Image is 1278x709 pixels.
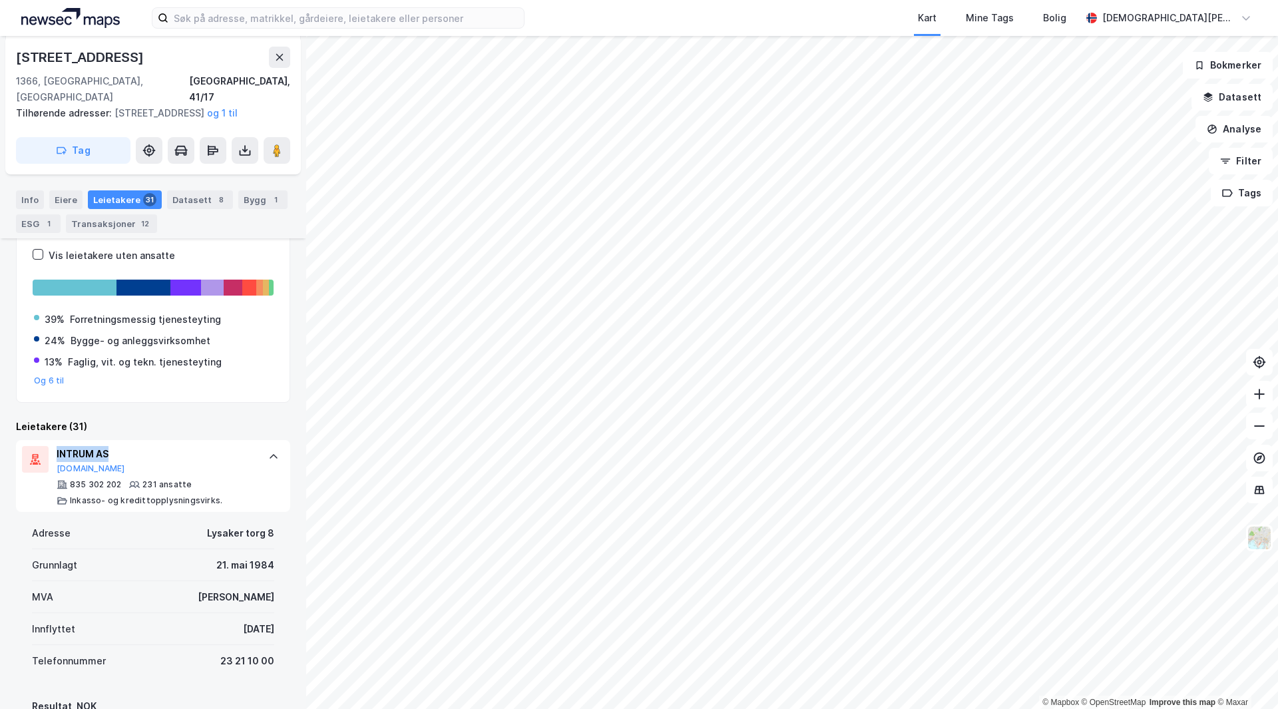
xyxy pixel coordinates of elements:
[1211,645,1278,709] iframe: Chat Widget
[34,375,65,386] button: Og 6 til
[168,8,524,28] input: Søk på adresse, matrikkel, gårdeiere, leietakere eller personer
[32,621,75,637] div: Innflyttet
[16,214,61,233] div: ESG
[32,589,53,605] div: MVA
[243,621,274,637] div: [DATE]
[45,333,65,349] div: 24%
[1042,698,1079,707] a: Mapbox
[32,557,77,573] div: Grunnlagt
[1150,698,1215,707] a: Improve this map
[45,312,65,328] div: 39%
[49,248,175,264] div: Vis leietakere uten ansatte
[49,190,83,209] div: Eiere
[32,525,71,541] div: Adresse
[966,10,1014,26] div: Mine Tags
[57,446,255,462] div: INTRUM AS
[21,8,120,28] img: logo.a4113a55bc3d86da70a041830d287a7e.svg
[189,73,290,105] div: [GEOGRAPHIC_DATA], 41/17
[71,333,210,349] div: Bygge- og anleggsvirksomhet
[70,479,121,490] div: 835 302 202
[1209,148,1273,174] button: Filter
[207,525,274,541] div: Lysaker torg 8
[918,10,937,26] div: Kart
[216,557,274,573] div: 21. mai 1984
[1043,10,1066,26] div: Bolig
[70,495,222,506] div: Inkasso- og kredittopplysningsvirks.
[1082,698,1146,707] a: OpenStreetMap
[16,419,290,435] div: Leietakere (31)
[16,107,114,118] span: Tilhørende adresser:
[88,190,162,209] div: Leietakere
[16,137,130,164] button: Tag
[142,479,192,490] div: 231 ansatte
[16,47,146,68] div: [STREET_ADDRESS]
[214,193,228,206] div: 8
[143,193,156,206] div: 31
[68,354,222,370] div: Faglig, vit. og tekn. tjenesteyting
[16,190,44,209] div: Info
[220,653,274,669] div: 23 21 10 00
[45,354,63,370] div: 13%
[138,217,152,230] div: 12
[238,190,288,209] div: Bygg
[16,73,189,105] div: 1366, [GEOGRAPHIC_DATA], [GEOGRAPHIC_DATA]
[66,214,157,233] div: Transaksjoner
[42,217,55,230] div: 1
[16,105,280,121] div: [STREET_ADDRESS]
[269,193,282,206] div: 1
[1183,52,1273,79] button: Bokmerker
[167,190,233,209] div: Datasett
[32,653,106,669] div: Telefonnummer
[70,312,221,328] div: Forretningsmessig tjenesteyting
[1211,180,1273,206] button: Tags
[1191,84,1273,111] button: Datasett
[1247,525,1272,551] img: Z
[1102,10,1235,26] div: [DEMOGRAPHIC_DATA][PERSON_NAME]
[1195,116,1273,142] button: Analyse
[198,589,274,605] div: [PERSON_NAME]
[57,463,125,474] button: [DOMAIN_NAME]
